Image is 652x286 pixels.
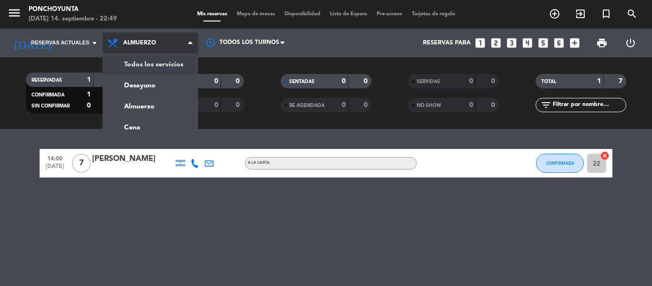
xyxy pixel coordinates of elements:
[541,79,556,84] span: TOTAL
[87,76,91,83] strong: 1
[549,8,560,20] i: add_circle_outline
[600,151,610,160] i: cancel
[423,40,471,46] span: Reservas para
[236,78,242,85] strong: 0
[417,79,440,84] span: SERVIDAS
[505,37,518,49] i: looks_3
[72,154,91,173] span: 7
[540,99,552,111] i: filter_list
[31,39,89,47] span: Reservas actuales
[568,37,581,49] i: add_box
[342,102,346,108] strong: 0
[342,78,346,85] strong: 0
[552,100,626,110] input: Filtrar por nombre...
[407,11,460,17] span: Tarjetas de regalo
[32,93,64,97] span: CONFIRMADA
[469,102,473,108] strong: 0
[87,91,91,98] strong: 1
[546,160,574,166] span: CONFIRMADA
[364,78,369,85] strong: 0
[597,78,601,85] strong: 1
[232,11,280,17] span: Mapa de mesas
[596,37,608,49] span: print
[490,37,502,49] i: looks_two
[619,78,624,85] strong: 7
[364,102,369,108] strong: 0
[575,8,586,20] i: exit_to_app
[626,8,638,20] i: search
[536,154,584,173] button: CONFIRMADA
[521,37,534,49] i: looks_4
[7,6,21,23] button: menu
[537,37,549,49] i: looks_5
[29,5,117,14] div: Ponchoyunta
[248,161,270,165] span: A LA CARTA
[7,32,58,53] i: [DATE]
[87,102,91,109] strong: 0
[214,102,218,108] strong: 0
[289,79,315,84] span: SENTADAS
[553,37,565,49] i: looks_6
[103,117,198,138] a: Cena
[236,102,242,108] strong: 0
[474,37,486,49] i: looks_one
[491,78,497,85] strong: 0
[32,78,62,83] span: RESERVADAS
[43,163,67,174] span: [DATE]
[491,102,497,108] strong: 0
[600,8,612,20] i: turned_in_not
[372,11,407,17] span: Pre-acceso
[325,11,372,17] span: Lista de Espera
[29,14,117,24] div: [DATE] 14. septiembre - 22:49
[192,11,232,17] span: Mis reservas
[214,78,218,85] strong: 0
[89,37,100,49] i: arrow_drop_down
[103,96,198,117] a: Almuerzo
[43,152,67,163] span: 14:00
[103,54,198,75] a: Todos los servicios
[103,75,198,96] a: Desayuno
[616,29,645,57] div: LOG OUT
[7,6,21,20] i: menu
[32,104,70,108] span: SIN CONFIRMAR
[123,40,156,46] span: Almuerzo
[280,11,325,17] span: Disponibilidad
[417,103,441,108] span: NO SHOW
[625,37,636,49] i: power_settings_new
[289,103,325,108] span: RE AGENDADA
[469,78,473,85] strong: 0
[92,153,173,165] div: [PERSON_NAME]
